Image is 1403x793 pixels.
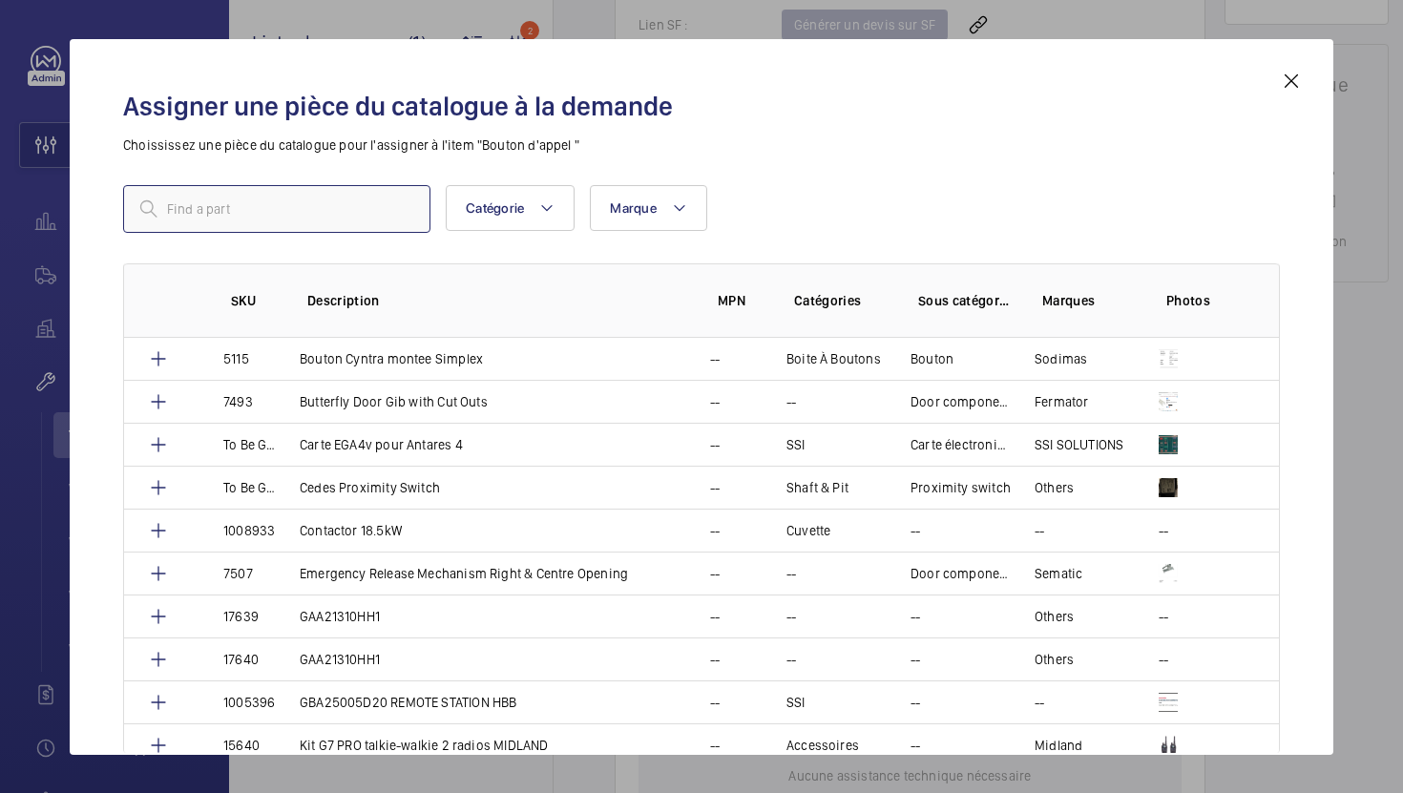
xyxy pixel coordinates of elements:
[223,349,249,368] p: 5115
[223,736,260,755] p: 15640
[610,200,657,216] span: Marque
[223,650,259,669] p: 17640
[911,521,920,540] p: --
[1035,349,1087,368] p: Sodimas
[1159,349,1178,368] img: g3a49nfdYcSuQfseZNAG9Il-olRDJnLUGo71PhoUjj9uzZrS.png
[1166,291,1241,310] p: Photos
[590,185,707,231] button: Marque
[710,435,720,454] p: --
[718,291,764,310] p: MPN
[710,478,720,497] p: --
[1035,392,1088,411] p: Fermator
[1159,650,1168,669] p: --
[1159,607,1168,626] p: --
[223,521,275,540] p: 1008933
[1159,521,1168,540] p: --
[300,349,483,368] p: Bouton Cyntra montee Simplex
[710,392,720,411] p: --
[786,392,796,411] p: --
[123,185,430,233] input: Find a part
[300,564,628,583] p: Emergency Release Mechanism Right & Centre Opening
[1035,650,1074,669] p: Others
[1159,736,1178,755] img: kk3TmbOYGquXUPLvN6SdosqAc-8_aV5Jaaivo0a5V83nLE68.png
[710,693,720,712] p: --
[1035,478,1074,497] p: Others
[786,650,796,669] p: --
[710,349,720,368] p: --
[911,693,920,712] p: --
[1035,564,1082,583] p: Sematic
[786,521,830,540] p: Cuvette
[1159,478,1178,497] img: h6SP9JDxqz0TF0uNc_qScYnGn9iDrft9w6giWp_-A4GSVAru.png
[300,650,380,669] p: GAA21310HH1
[231,291,277,310] p: SKU
[466,200,524,216] span: Catégorie
[710,607,720,626] p: --
[710,736,720,755] p: --
[911,607,920,626] p: --
[786,564,796,583] p: --
[911,650,920,669] p: --
[918,291,1012,310] p: Sous catégories
[300,392,488,411] p: Butterfly Door Gib with Cut Outs
[786,736,859,755] p: Accessoires
[223,435,277,454] p: To Be Generated
[1035,607,1074,626] p: Others
[911,435,1012,454] p: Carte électronique
[223,564,253,583] p: 7507
[307,291,687,310] p: Description
[911,736,920,755] p: --
[223,693,275,712] p: 1005396
[710,650,720,669] p: --
[1159,435,1178,454] img: CJZ0Zc2bG8man2BcogYjG4QBt03muVoJM3XzIlbM4XRvMfr7.png
[1035,736,1082,755] p: Midland
[1159,693,1178,712] img: tAslpmMaGVarH-ItsnIgCEYEQz4qM11pPSp5BVkrO3V6mnZg.png
[911,564,1012,583] p: Door components
[223,392,253,411] p: 7493
[300,693,516,712] p: GBA25005D20 REMOTE STATION HBB
[786,435,806,454] p: SSI
[786,693,806,712] p: SSI
[1035,521,1044,540] p: --
[911,349,953,368] p: Bouton
[1042,291,1136,310] p: Marques
[911,392,1012,411] p: Door components
[223,478,277,497] p: To Be Generated
[446,185,575,231] button: Catégorie
[300,607,380,626] p: GAA21310HH1
[300,736,548,755] p: Kit G7 PRO talkie-walkie 2 radios MIDLAND
[1035,693,1044,712] p: --
[1035,435,1123,454] p: SSI SOLUTIONS
[300,435,463,454] p: Carte EGA4v pour Antares 4
[710,564,720,583] p: --
[123,89,1280,124] h2: Assigner une pièce du catalogue à la demande
[710,521,720,540] p: --
[786,349,881,368] p: Boite À Boutons
[786,478,848,497] p: Shaft & Pit
[123,136,1280,155] p: Choississez une pièce du catalogue pour l'assigner à l'item "Bouton d'appel "
[300,521,402,540] p: Contactor 18.5kW
[794,291,888,310] p: Catégories
[911,478,1011,497] p: Proximity switch
[1159,564,1178,583] img: iDiDZI9L968JTgxBhqAA3GXtu6eyozIi-QdPokduLd3zVz3_.jpeg
[300,478,440,497] p: Cedes Proximity Switch
[1159,392,1178,411] img: 5O8BYpR-rheKcKMWv498QdRmVVCFLkcR-0rVq8VlFK5iaEb5.png
[223,607,259,626] p: 17639
[786,607,796,626] p: --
